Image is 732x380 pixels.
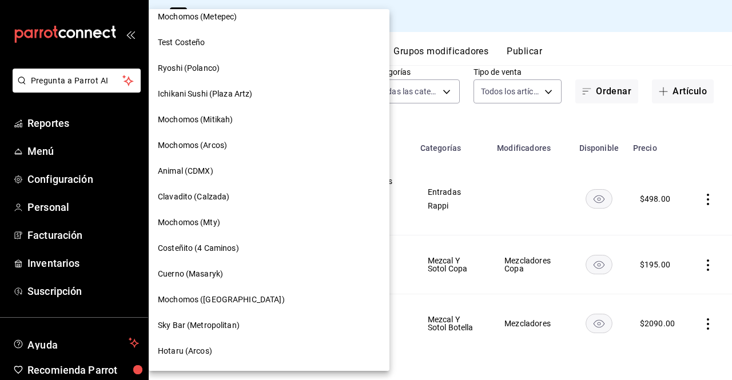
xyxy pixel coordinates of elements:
[149,81,389,107] div: Ichikani Sushi (Plaza Artz)
[149,30,389,55] div: Test Costeño
[158,62,220,74] span: Ryoshi (Polanco)
[158,139,227,151] span: Mochomos (Arcos)
[149,4,389,30] div: Mochomos (Metepec)
[149,235,389,261] div: Costeñito (4 Caminos)
[158,191,230,203] span: Clavadito (Calzada)
[158,268,223,280] span: Cuerno (Masaryk)
[158,11,237,23] span: Mochomos (Metepec)
[158,294,285,306] span: Mochomos ([GEOGRAPHIC_DATA])
[158,319,240,331] span: Sky Bar (Metropolitan)
[149,261,389,287] div: Cuerno (Masaryk)
[158,242,239,254] span: Costeñito (4 Caminos)
[149,55,389,81] div: Ryoshi (Polanco)
[158,88,253,100] span: Ichikani Sushi (Plaza Artz)
[149,210,389,235] div: Mochomos (Mty)
[149,287,389,313] div: Mochomos ([GEOGRAPHIC_DATA])
[158,165,213,177] span: Animal (CDMX)
[149,313,389,338] div: Sky Bar (Metropolitan)
[158,37,205,49] span: Test Costeño
[149,107,389,133] div: Mochomos (Mitikah)
[149,133,389,158] div: Mochomos (Arcos)
[149,338,389,364] div: Hotaru (Arcos)
[158,114,233,126] span: Mochomos (Mitikah)
[158,345,212,357] span: Hotaru (Arcos)
[158,217,220,229] span: Mochomos (Mty)
[149,158,389,184] div: Animal (CDMX)
[149,184,389,210] div: Clavadito (Calzada)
